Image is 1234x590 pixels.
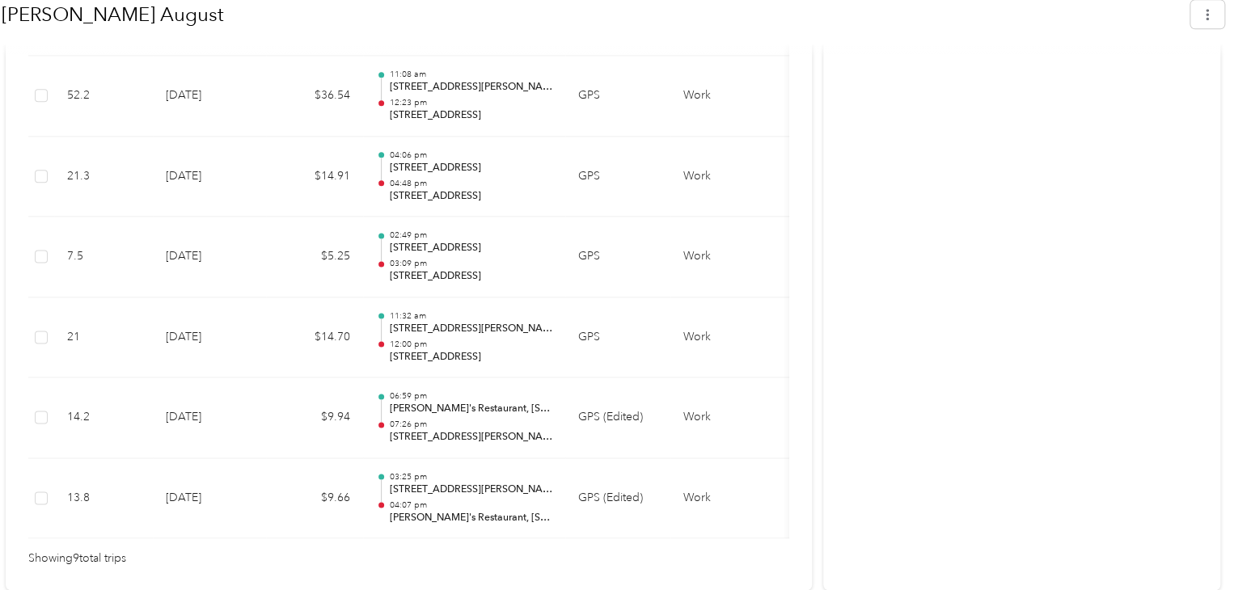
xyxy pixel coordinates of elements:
td: 7.5 [54,217,153,297]
td: $5.25 [266,217,363,297]
td: GPS [565,137,670,217]
td: [DATE] [153,458,266,539]
td: $14.70 [266,297,363,378]
p: 12:23 pm [389,97,552,108]
td: Work [670,458,792,539]
p: [PERSON_NAME]'s Restaurant, [STREET_ADDRESS] [389,511,552,525]
p: 03:09 pm [389,258,552,269]
p: 06:59 pm [389,390,552,402]
td: GPS (Edited) [565,377,670,458]
td: 21.3 [54,137,153,217]
td: [DATE] [153,56,266,137]
td: $14.91 [266,137,363,217]
p: [STREET_ADDRESS] [389,108,552,123]
td: $9.94 [266,377,363,458]
td: GPS [565,56,670,137]
span: Showing 9 total trips [28,550,126,567]
td: Work [670,217,792,297]
td: [DATE] [153,217,266,297]
td: Work [670,137,792,217]
td: $36.54 [266,56,363,137]
p: 12:00 pm [389,339,552,350]
p: 03:25 pm [389,471,552,483]
p: [STREET_ADDRESS][PERSON_NAME] [389,80,552,95]
p: [STREET_ADDRESS] [389,189,552,204]
p: [STREET_ADDRESS] [389,241,552,255]
p: 02:49 pm [389,230,552,241]
p: 04:48 pm [389,178,552,189]
p: [STREET_ADDRESS] [389,161,552,175]
p: 04:07 pm [389,499,552,511]
p: [PERSON_NAME]'s Restaurant, [STREET_ADDRESS] [389,402,552,416]
td: GPS [565,297,670,378]
td: 52.2 [54,56,153,137]
td: [DATE] [153,297,266,378]
p: [STREET_ADDRESS][PERSON_NAME] [389,322,552,336]
p: 04:06 pm [389,150,552,161]
td: GPS [565,217,670,297]
p: [STREET_ADDRESS][PERSON_NAME] [389,430,552,445]
td: 21 [54,297,153,378]
p: 07:26 pm [389,419,552,430]
td: Work [670,377,792,458]
td: 13.8 [54,458,153,539]
td: Work [670,297,792,378]
td: 14.2 [54,377,153,458]
p: [STREET_ADDRESS] [389,269,552,284]
td: [DATE] [153,137,266,217]
p: [STREET_ADDRESS][PERSON_NAME] [389,483,552,497]
td: GPS (Edited) [565,458,670,539]
td: [DATE] [153,377,266,458]
p: [STREET_ADDRESS] [389,350,552,365]
p: 11:32 am [389,310,552,322]
td: Work [670,56,792,137]
p: 11:08 am [389,69,552,80]
td: $9.66 [266,458,363,539]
